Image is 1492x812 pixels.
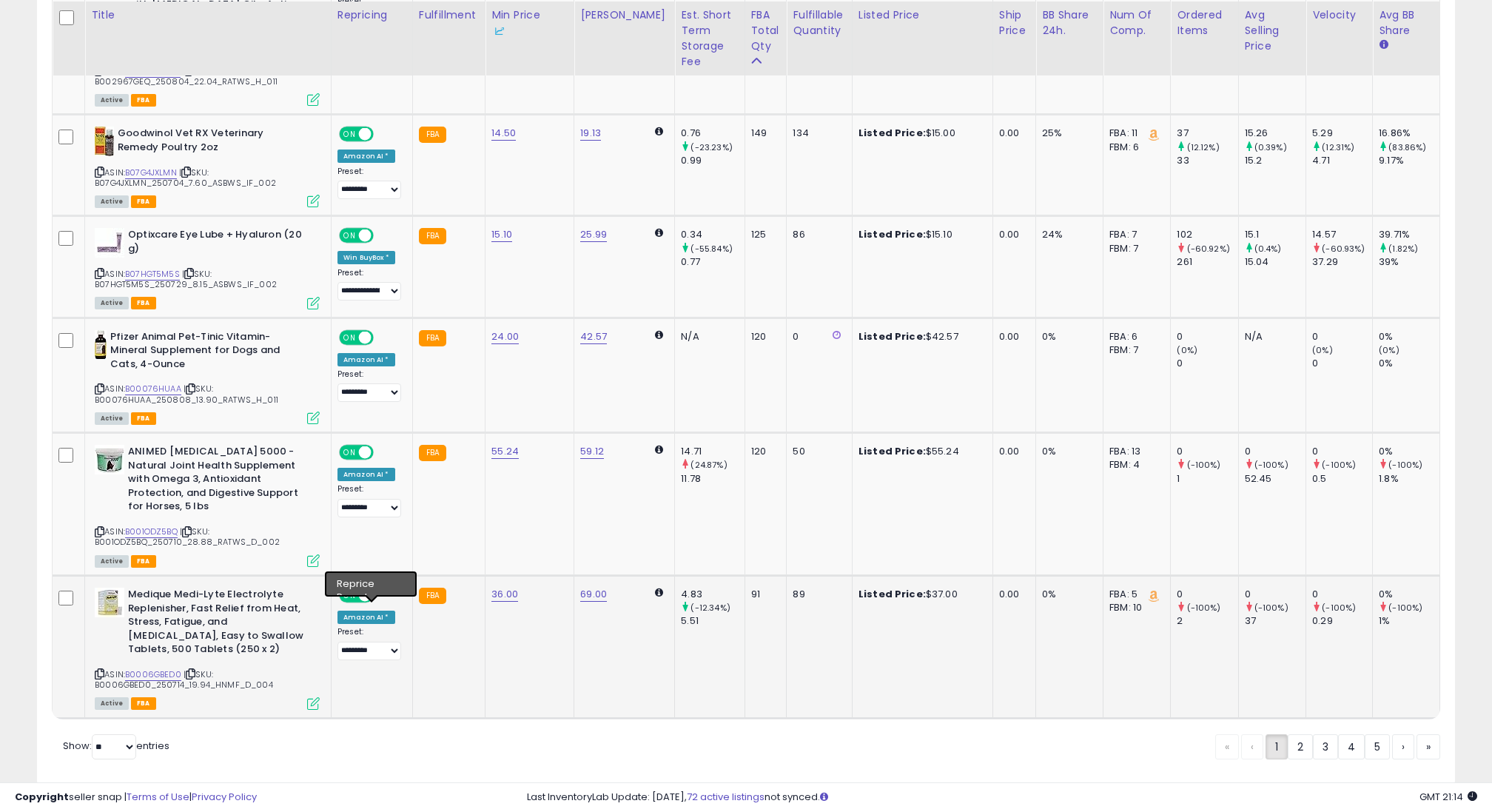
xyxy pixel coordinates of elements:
[95,228,320,307] div: ASIN:
[1379,38,1388,52] small: Avg BB Share.
[1312,127,1372,140] div: 5.29
[999,127,1024,140] div: 0.00
[95,445,124,474] img: 4153LWMTXPL._SL40_.jpg
[337,484,401,517] div: Preset:
[1388,243,1418,255] small: (1.82%)
[95,330,107,360] img: 41fv2IvlxcL._SL40_.jpg
[491,24,506,38] img: InventoryLab Logo
[1426,739,1431,754] span: »
[1266,734,1288,759] a: 1
[1109,141,1159,154] div: FBM: 6
[372,331,395,343] span: OFF
[858,227,926,241] b: Listed Price:
[858,127,981,140] div: $15.00
[1338,734,1365,759] a: 4
[1177,588,1237,601] div: 0
[580,329,607,344] a: 42.57
[491,444,519,459] a: 55.24
[681,472,744,486] div: 11.78
[95,588,320,708] div: ASIN:
[1109,588,1159,601] div: FBA: 5
[751,445,776,458] div: 120
[491,587,518,602] a: 36.00
[128,445,308,517] b: ANIMED [MEDICAL_DATA] 5000 - Natural Joint Health Supplement with Omega 3, Antioxidant Protection...
[1245,588,1306,601] div: 0
[95,697,129,710] span: All listings currently available for purchase on Amazon
[1254,243,1282,255] small: (0.4%)
[999,330,1024,343] div: 0.00
[1245,472,1306,486] div: 52.45
[419,7,479,23] div: Fulfillment
[681,330,733,343] div: N/A
[1042,588,1092,601] div: 0%
[1254,459,1288,471] small: (-100%)
[372,446,395,459] span: OFF
[1388,459,1422,471] small: (-100%)
[1312,588,1372,601] div: 0
[419,127,446,143] small: FBA
[95,195,129,208] span: All listings currently available for purchase on Amazon
[1187,602,1221,614] small: (-100%)
[1109,330,1159,343] div: FBA: 6
[751,127,776,140] div: 149
[1379,255,1439,269] div: 39%
[1312,255,1372,269] div: 37.29
[1245,228,1306,241] div: 15.1
[1322,243,1365,255] small: (-60.93%)
[63,739,169,753] span: Show: entries
[340,589,359,602] span: ON
[95,412,129,425] span: All listings currently available for purchase on Amazon
[1245,255,1306,269] div: 15.04
[1042,7,1097,38] div: BB Share 24h.
[1312,228,1372,241] div: 14.57
[131,555,156,568] span: FBA
[91,7,325,23] div: Title
[125,268,180,281] a: B07HGT5M5S
[1177,445,1237,458] div: 0
[858,228,981,241] div: $15.10
[1379,445,1439,458] div: 0%
[527,791,1477,805] div: Last InventoryLab Update: [DATE], not synced.
[681,127,744,140] div: 0.76
[337,468,395,481] div: Amazon AI *
[491,23,568,38] div: Some or all of the values in this column are provided from Inventory Lab.
[681,7,738,70] div: Est. Short Term Storage Fee
[125,167,177,179] a: B07G4JXLMN
[95,127,114,156] img: 41wQ8fndcHL._SL40_.jpg
[690,602,730,614] small: (-12.34%)
[999,445,1024,458] div: 0.00
[1379,344,1399,356] small: (0%)
[419,330,446,346] small: FBA
[1312,154,1372,167] div: 4.71
[1322,459,1356,471] small: (-100%)
[858,329,926,343] b: Listed Price:
[1109,445,1159,458] div: FBA: 13
[681,588,744,601] div: 4.83
[793,7,846,38] div: Fulfillable Quantity
[337,627,401,660] div: Preset:
[1109,7,1164,38] div: Num of Comp.
[337,251,395,264] div: Win BuyBox *
[1177,330,1237,343] div: 0
[340,446,359,459] span: ON
[1109,601,1159,614] div: FBM: 10
[131,297,156,309] span: FBA
[1177,614,1237,628] div: 2
[1245,445,1306,458] div: 0
[337,369,401,403] div: Preset:
[192,790,257,804] a: Privacy Policy
[337,167,401,200] div: Preset:
[118,127,298,158] b: Goodwinol Vet RX Veterinary Remedy Poultry 2oz
[858,587,926,601] b: Listed Price:
[793,228,841,241] div: 86
[1187,459,1221,471] small: (-100%)
[1288,734,1313,759] a: 2
[1109,458,1159,472] div: FBM: 4
[1322,602,1356,614] small: (-100%)
[1379,588,1439,601] div: 0%
[1042,330,1092,343] div: 0%
[95,383,278,405] span: | SKU: B00076HUAA_250808_13.90_RATWS_H_011
[858,444,926,458] b: Listed Price:
[1109,242,1159,255] div: FBM: 7
[340,331,359,343] span: ON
